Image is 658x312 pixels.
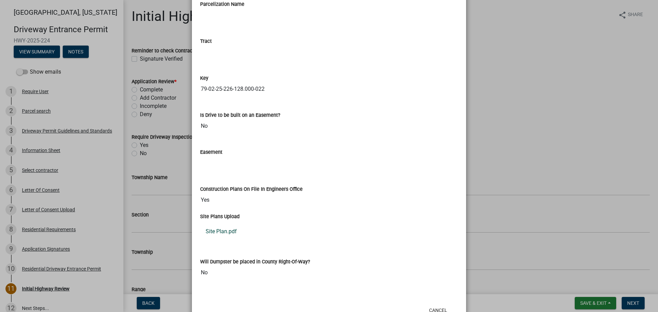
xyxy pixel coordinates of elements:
[200,2,244,7] label: Parcelization Name
[200,260,310,264] label: Will Dumpster be placed in County Right-Of-Way?
[200,187,303,192] label: Construction Plans On File In Engineers Office
[200,113,280,118] label: Is Drive to be built on an Easement?
[200,150,222,155] label: Easement
[200,214,240,219] label: Site Plans Upload
[200,39,212,44] label: Tract
[200,223,458,240] a: Site Plan.pdf
[200,76,208,81] label: Key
